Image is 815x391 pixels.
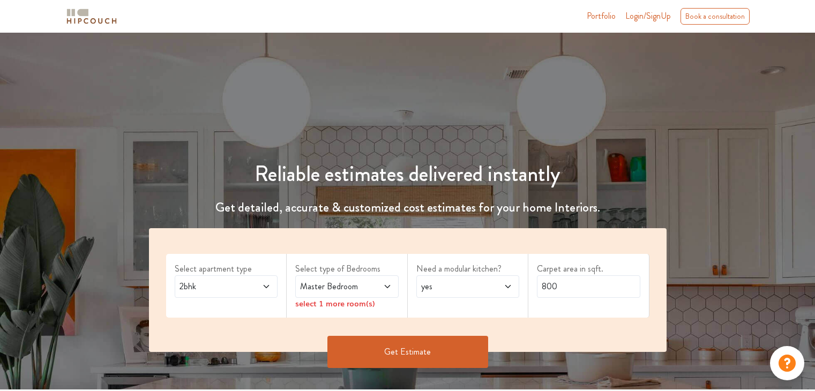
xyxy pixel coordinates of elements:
label: Select type of Bedrooms [295,262,399,275]
a: Portfolio [587,10,616,22]
label: Select apartment type [175,262,278,275]
img: logo-horizontal.svg [65,7,118,26]
label: Need a modular kitchen? [416,262,520,275]
button: Get Estimate [327,336,488,368]
h4: Get detailed, accurate & customized cost estimates for your home Interiors. [143,200,673,215]
div: select 1 more room(s) [295,298,399,309]
span: logo-horizontal.svg [65,4,118,28]
span: Master Bedroom [298,280,368,293]
span: Login/SignUp [625,10,671,22]
span: yes [419,280,489,293]
h1: Reliable estimates delivered instantly [143,161,673,187]
div: Book a consultation [681,8,750,25]
input: Enter area sqft [537,275,640,298]
span: 2bhk [177,280,248,293]
label: Carpet area in sqft. [537,262,640,275]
